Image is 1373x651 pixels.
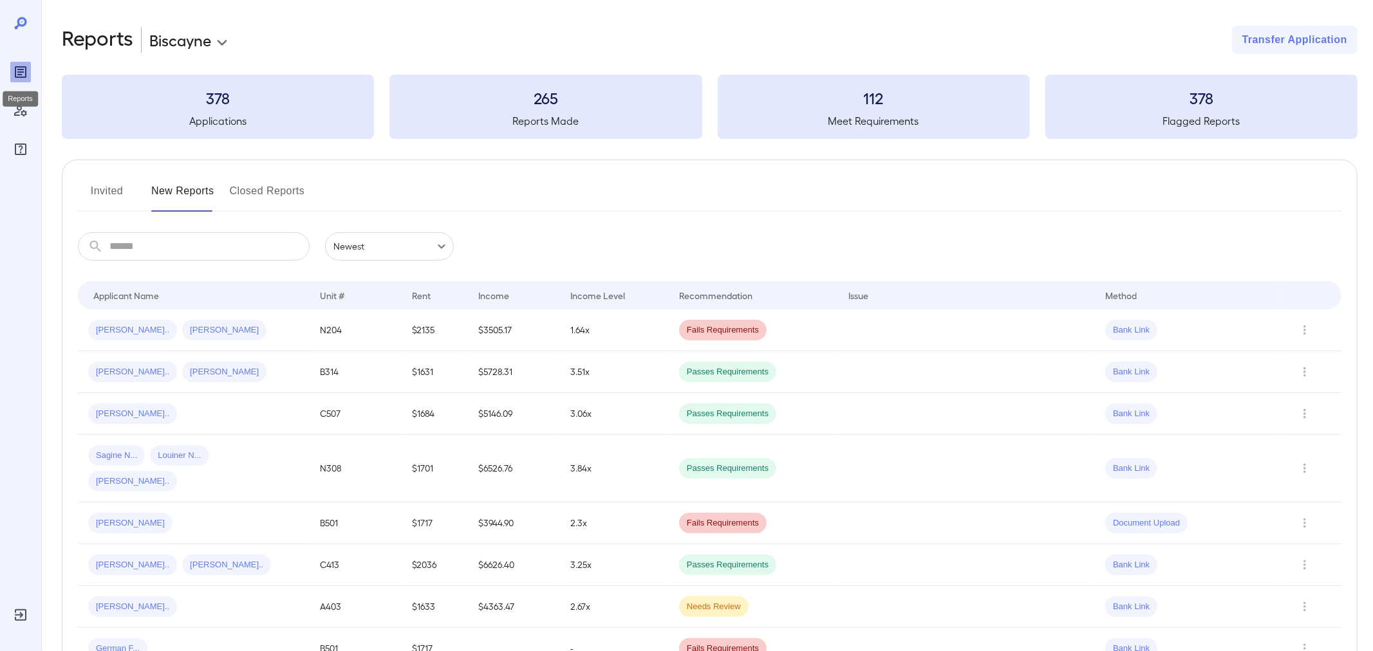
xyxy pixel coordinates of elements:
[468,544,561,586] td: $6626.40
[88,517,173,529] span: [PERSON_NAME]
[1105,559,1157,571] span: Bank Link
[1105,517,1188,529] span: Document Upload
[182,324,266,336] span: [PERSON_NAME]
[561,586,669,628] td: 2.67x
[62,26,133,54] h2: Reports
[468,351,561,393] td: $5728.31
[561,544,669,586] td: 3.25x
[310,309,402,351] td: N204
[561,309,669,351] td: 1.64x
[1294,555,1315,575] button: Row Actions
[1105,408,1157,420] span: Bank Link
[561,435,669,502] td: 3.84x
[151,181,214,212] button: New Reports
[679,324,767,336] span: Fails Requirements
[230,181,305,212] button: Closed Reports
[1294,320,1315,340] button: Row Actions
[1045,113,1358,129] h5: Flagged Reports
[10,62,31,82] div: Reports
[78,181,136,212] button: Invited
[1105,366,1157,378] span: Bank Link
[182,366,266,378] span: [PERSON_NAME]
[310,351,402,393] td: B314
[679,288,752,303] div: Recommendation
[88,366,177,378] span: [PERSON_NAME]..
[679,366,776,378] span: Passes Requirements
[561,351,669,393] td: 3.51x
[150,450,209,462] span: Louiner N...
[389,87,702,108] h3: 265
[310,586,402,628] td: A403
[88,450,145,462] span: Sagine N...
[1294,513,1315,533] button: Row Actions
[389,113,702,129] h5: Reports Made
[561,393,669,435] td: 3.06x
[320,288,344,303] div: Unit #
[718,87,1030,108] h3: 112
[88,475,177,488] span: [PERSON_NAME]..
[325,232,454,261] div: Newest
[561,502,669,544] td: 2.3x
[182,559,271,571] span: [PERSON_NAME]..
[679,559,776,571] span: Passes Requirements
[402,309,468,351] td: $2135
[62,75,1358,139] summary: 378Applications265Reports Made112Meet Requirements378Flagged Reports
[468,502,561,544] td: $3944.90
[1105,463,1157,475] span: Bank Link
[310,393,402,435] td: C507
[1045,87,1358,108] h3: 378
[310,544,402,586] td: C413
[310,502,402,544] td: B501
[402,544,468,586] td: $2036
[1105,601,1157,613] span: Bank Link
[93,288,159,303] div: Applicant Name
[402,351,468,393] td: $1631
[88,408,177,420] span: [PERSON_NAME]..
[849,288,870,303] div: Issue
[402,435,468,502] td: $1701
[571,288,626,303] div: Income Level
[468,309,561,351] td: $3505.17
[10,605,31,625] div: Log Out
[1232,26,1358,54] button: Transfer Application
[679,601,749,613] span: Needs Review
[88,324,177,336] span: [PERSON_NAME]..
[1105,288,1137,303] div: Method
[149,30,211,50] p: Biscayne
[88,601,177,613] span: [PERSON_NAME]..
[62,87,374,108] h3: 378
[402,393,468,435] td: $1684
[1294,596,1315,617] button: Row Actions
[718,113,1030,129] h5: Meet Requirements
[468,393,561,435] td: $5146.09
[402,586,468,628] td: $1633
[679,463,776,475] span: Passes Requirements
[679,517,767,529] span: Fails Requirements
[62,113,374,129] h5: Applications
[468,586,561,628] td: $4363.47
[478,288,509,303] div: Income
[310,435,402,502] td: N308
[1294,458,1315,479] button: Row Actions
[413,288,433,303] div: Rent
[679,408,776,420] span: Passes Requirements
[1105,324,1157,336] span: Bank Link
[1294,362,1315,382] button: Row Actions
[402,502,468,544] td: $1717
[10,100,31,121] div: Manage Users
[10,139,31,160] div: FAQ
[88,559,177,571] span: [PERSON_NAME]..
[468,435,561,502] td: $6526.76
[1294,403,1315,424] button: Row Actions
[3,91,38,107] div: Reports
